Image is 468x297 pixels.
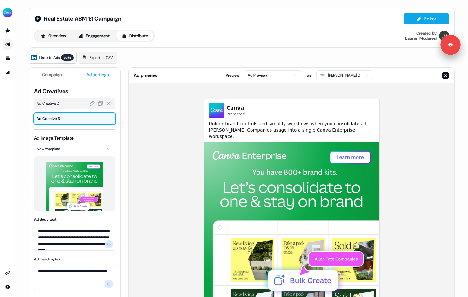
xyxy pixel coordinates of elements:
[3,39,13,50] a: Go to outbound experience
[209,121,374,140] span: Unlock brand controls and simplify workflows when you consolidate all [PERSON_NAME] Companies usa...
[34,217,56,222] label: Ad Body text
[3,53,13,64] a: Go to templates
[61,54,74,61] div: beta
[37,115,113,122] span: Ad Creative 3
[29,52,77,64] a: LinkedIn Adsbeta
[227,112,245,117] span: Promoted
[416,31,437,36] div: Created by
[42,72,62,78] span: Campaign
[3,268,13,278] a: Go to integrations
[34,257,62,262] label: Ad Heading text
[442,72,449,79] button: Close preview
[307,72,311,79] span: as
[405,36,437,41] div: Lauren Modaresi
[39,54,60,61] span: LinkedIn Ads
[79,52,117,64] a: Export to CSV
[3,67,13,78] a: Go to attribution
[86,72,109,78] span: Ad settings
[35,31,71,41] button: Overview
[34,135,74,141] label: Ad Image Template
[44,15,121,23] span: Real Estate ABM 1:1 Campaign
[227,104,245,112] span: Canva
[34,87,115,95] span: Ad Creatives
[226,72,240,79] span: Preview
[116,31,153,41] button: Distribute
[439,31,449,41] img: Lauren
[134,72,157,79] span: Ad preview
[404,13,449,24] button: Editor
[73,31,115,41] button: Engagement
[90,54,113,61] span: Export to CSV
[404,16,449,23] a: Editor
[37,100,113,107] span: Ad Creative 2
[3,282,13,292] a: Go to integrations
[3,25,13,36] a: Go to prospects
